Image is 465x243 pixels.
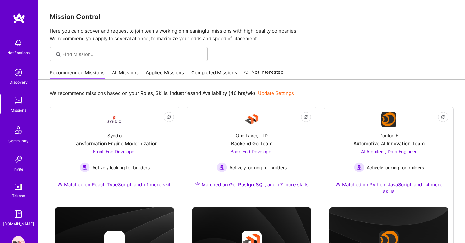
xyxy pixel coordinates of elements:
[244,112,259,127] img: Company Logo
[329,181,448,195] div: Matched on Python, JavaScript, and +4 more skills
[367,164,424,171] span: Actively looking for builders
[62,51,203,58] input: Find Mission...
[15,184,22,190] img: tokens
[335,182,340,187] img: Ateam Purple Icon
[11,122,26,138] img: Community
[8,138,28,144] div: Community
[353,140,425,147] div: Automotive AI Innovation Team
[50,90,294,97] p: We recommend missions based on your , , and .
[195,181,309,188] div: Matched on Go, PostgreSQL, and +7 more skills
[14,166,23,172] div: Invite
[170,90,193,96] b: Industries
[156,90,168,96] b: Skills
[112,69,139,80] a: All Missions
[7,49,30,56] div: Notifications
[71,140,158,147] div: Transformation Engine Modernization
[92,164,150,171] span: Actively looking for builders
[140,90,153,96] b: Roles
[12,192,25,199] div: Tokens
[166,115,171,120] i: icon EyeClosed
[9,79,28,85] div: Discovery
[12,37,25,49] img: bell
[11,107,26,114] div: Missions
[12,66,25,79] img: discovery
[12,94,25,107] img: teamwork
[236,132,268,139] div: One Layer, LTD
[3,221,34,227] div: [DOMAIN_NAME]
[55,112,174,196] a: Company LogoSyndioTransformation Engine ModernizationFront-End Developer Actively looking for bui...
[329,112,448,202] a: Company LogoDoutor IEAutomotive AI Innovation TeamAI Architect, Data Engineer Actively looking fo...
[55,51,62,58] i: icon SearchGrey
[244,68,284,80] a: Not Interested
[192,112,311,196] a: Company LogoOne Layer, LTDBackend Go TeamBack-End Developer Actively looking for buildersActively...
[217,162,227,172] img: Actively looking for builders
[191,69,237,80] a: Completed Missions
[361,149,417,154] span: AI Architect, Data Engineer
[80,162,90,172] img: Actively looking for builders
[50,69,105,80] a: Recommended Missions
[303,115,309,120] i: icon EyeClosed
[441,115,446,120] i: icon EyeClosed
[93,149,136,154] span: Front-End Developer
[50,27,454,42] p: Here you can discover and request to join teams working on meaningful missions with high-quality ...
[107,132,122,139] div: Syndio
[379,132,398,139] div: Doutor IE
[230,149,273,154] span: Back-End Developer
[146,69,184,80] a: Applied Missions
[12,208,25,221] img: guide book
[58,181,172,188] div: Matched on React, TypeScript, and +1 more skill
[231,140,272,147] div: Backend Go Team
[381,112,396,127] img: Company Logo
[58,182,63,187] img: Ateam Purple Icon
[229,164,287,171] span: Actively looking for builders
[13,13,25,24] img: logo
[50,13,454,21] h3: Mission Control
[202,90,255,96] b: Availability (40 hrs/wk)
[107,112,122,127] img: Company Logo
[354,162,364,172] img: Actively looking for builders
[12,153,25,166] img: Invite
[195,182,200,187] img: Ateam Purple Icon
[258,90,294,96] a: Update Settings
